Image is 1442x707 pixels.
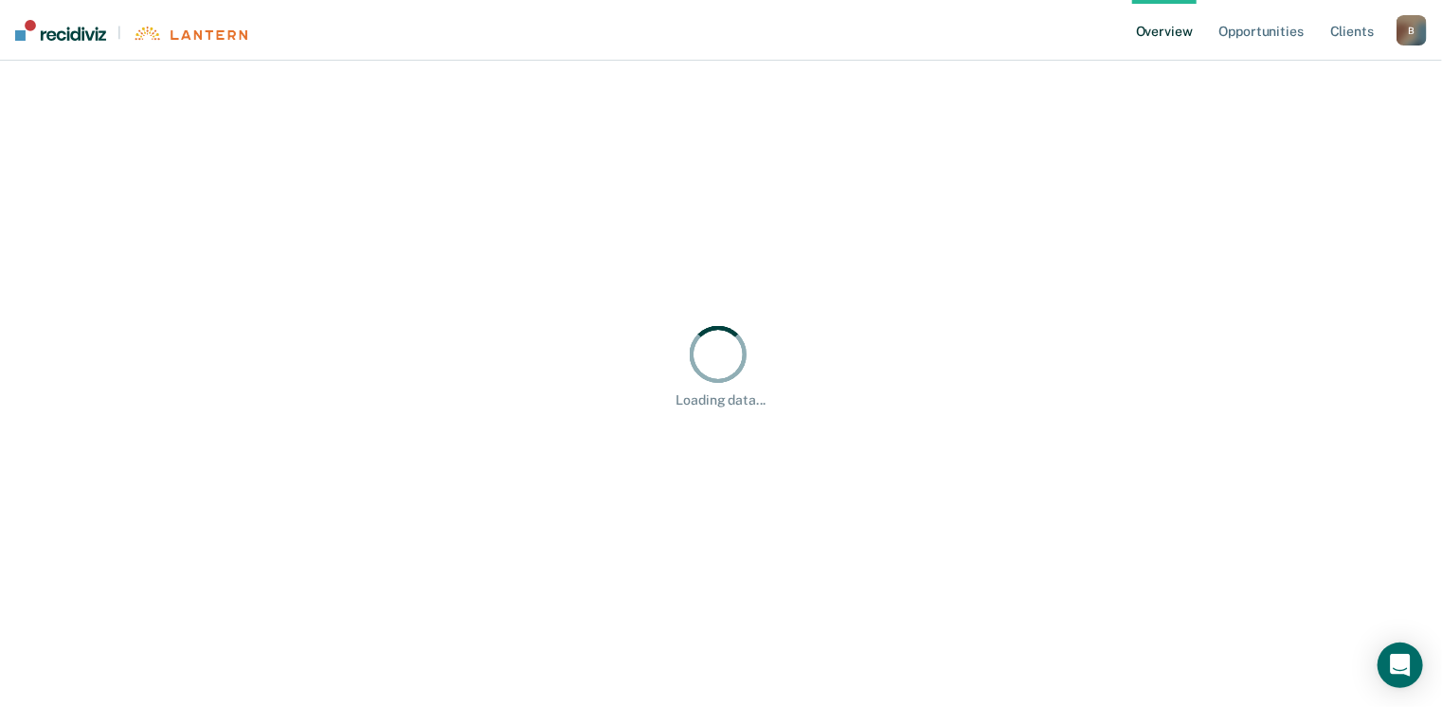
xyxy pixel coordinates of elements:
[1378,643,1423,688] div: Open Intercom Messenger
[15,20,106,41] img: Recidiviz
[106,25,133,41] span: |
[15,20,247,41] a: |
[133,27,247,41] img: Lantern
[676,392,766,408] div: Loading data...
[1397,15,1427,45] button: B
